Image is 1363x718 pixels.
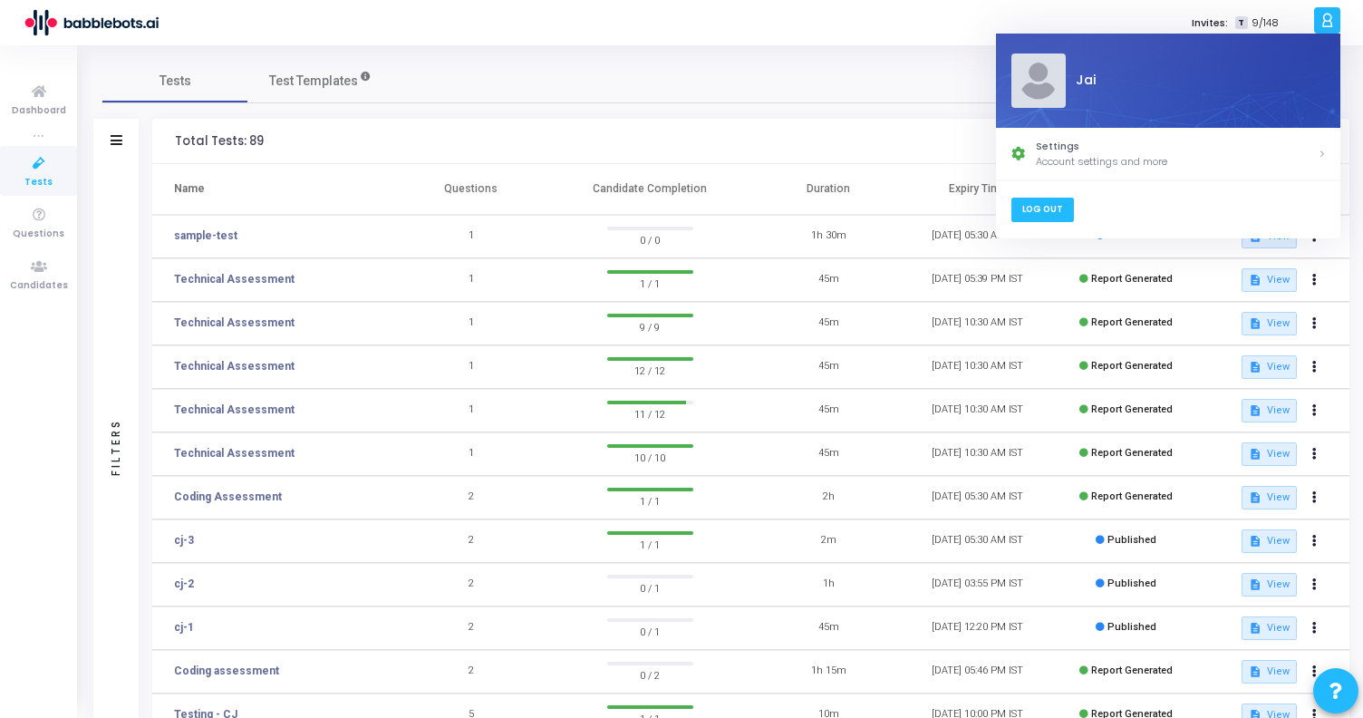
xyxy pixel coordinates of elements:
[1242,529,1297,553] button: View
[397,606,546,650] td: 2
[754,302,903,345] td: 45m
[174,315,295,331] a: Technical Assessment
[1242,486,1297,509] button: View
[13,227,64,242] span: Questions
[397,215,546,258] td: 1
[1249,535,1261,548] mat-icon: description
[397,302,546,345] td: 1
[607,535,693,553] span: 1 / 1
[174,358,295,374] a: Technical Assessment
[397,345,546,389] td: 1
[996,128,1340,180] a: SettingsAccount settings and more
[108,347,124,547] div: Filters
[1249,274,1261,286] mat-icon: description
[607,448,693,466] span: 10 / 10
[903,302,1051,345] td: [DATE] 10:30 AM IST
[1242,399,1297,422] button: View
[397,563,546,606] td: 2
[397,476,546,519] td: 2
[1252,15,1279,31] span: 9/148
[174,489,282,505] a: Coding Assessment
[397,650,546,694] td: 2
[903,432,1051,476] td: [DATE] 10:30 AM IST
[1249,491,1261,504] mat-icon: description
[754,389,903,432] td: 45m
[1107,534,1156,546] span: Published
[607,578,693,597] span: 0 / 1
[1091,403,1173,415] span: Report Generated
[1010,198,1073,222] a: Log Out
[174,663,279,679] a: Coding assessment
[397,432,546,476] td: 1
[1249,665,1261,678] mat-icon: description
[1235,16,1247,30] span: T
[1065,72,1325,91] div: Jai
[754,164,903,215] th: Duration
[1242,268,1297,292] button: View
[607,622,693,640] span: 0 / 1
[397,389,546,432] td: 1
[903,215,1051,258] td: [DATE] 05:30 AM IST
[1249,361,1261,374] mat-icon: description
[903,650,1051,694] td: [DATE] 05:46 PM IST
[1091,665,1173,676] span: Report Generated
[10,278,68,294] span: Candidates
[1242,616,1297,640] button: View
[1091,447,1173,459] span: Report Generated
[607,230,693,248] span: 0 / 0
[174,402,295,418] a: Technical Assessment
[397,164,546,215] th: Questions
[1036,139,1318,154] div: Settings
[1249,622,1261,635] mat-icon: description
[397,258,546,302] td: 1
[159,72,191,91] span: Tests
[607,274,693,292] span: 1 / 1
[607,317,693,335] span: 9 / 9
[607,361,693,379] span: 12 / 12
[903,345,1051,389] td: [DATE] 10:30 AM IST
[174,228,237,244] a: sample-test
[175,134,264,149] div: Total Tests: 89
[174,445,295,461] a: Technical Assessment
[1249,448,1261,461] mat-icon: description
[754,215,903,258] td: 1h 30m
[174,576,194,592] a: cj-2
[1091,273,1173,285] span: Report Generated
[607,491,693,509] span: 1 / 1
[12,103,66,119] span: Dashboard
[754,476,903,519] td: 2h
[607,665,693,684] span: 0 / 2
[754,345,903,389] td: 45m
[174,271,295,287] a: Technical Assessment
[903,164,1051,215] th: Expiry Time
[269,72,358,91] span: Test Templates
[903,563,1051,606] td: [DATE] 03:55 PM IST
[24,175,53,190] span: Tests
[754,258,903,302] td: 45m
[607,404,693,422] span: 11 / 12
[903,389,1051,432] td: [DATE] 10:30 AM IST
[754,563,903,606] td: 1h
[1249,578,1261,591] mat-icon: description
[903,606,1051,650] td: [DATE] 12:20 PM IST
[903,476,1051,519] td: [DATE] 05:30 AM IST
[174,619,194,636] a: cj-1
[754,606,903,650] td: 45m
[1091,316,1173,328] span: Report Generated
[1242,355,1297,379] button: View
[1242,573,1297,597] button: View
[903,519,1051,563] td: [DATE] 05:30 AM IST
[174,532,194,548] a: cj-3
[23,5,159,41] img: logo
[1091,360,1173,372] span: Report Generated
[1107,577,1156,589] span: Published
[1010,53,1065,108] img: Profile Picture
[1242,442,1297,466] button: View
[1091,490,1173,502] span: Report Generated
[1242,660,1297,684] button: View
[903,258,1051,302] td: [DATE] 05:39 PM IST
[1242,312,1297,335] button: View
[1107,621,1156,633] span: Published
[754,519,903,563] td: 2m
[546,164,754,215] th: Candidate Completion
